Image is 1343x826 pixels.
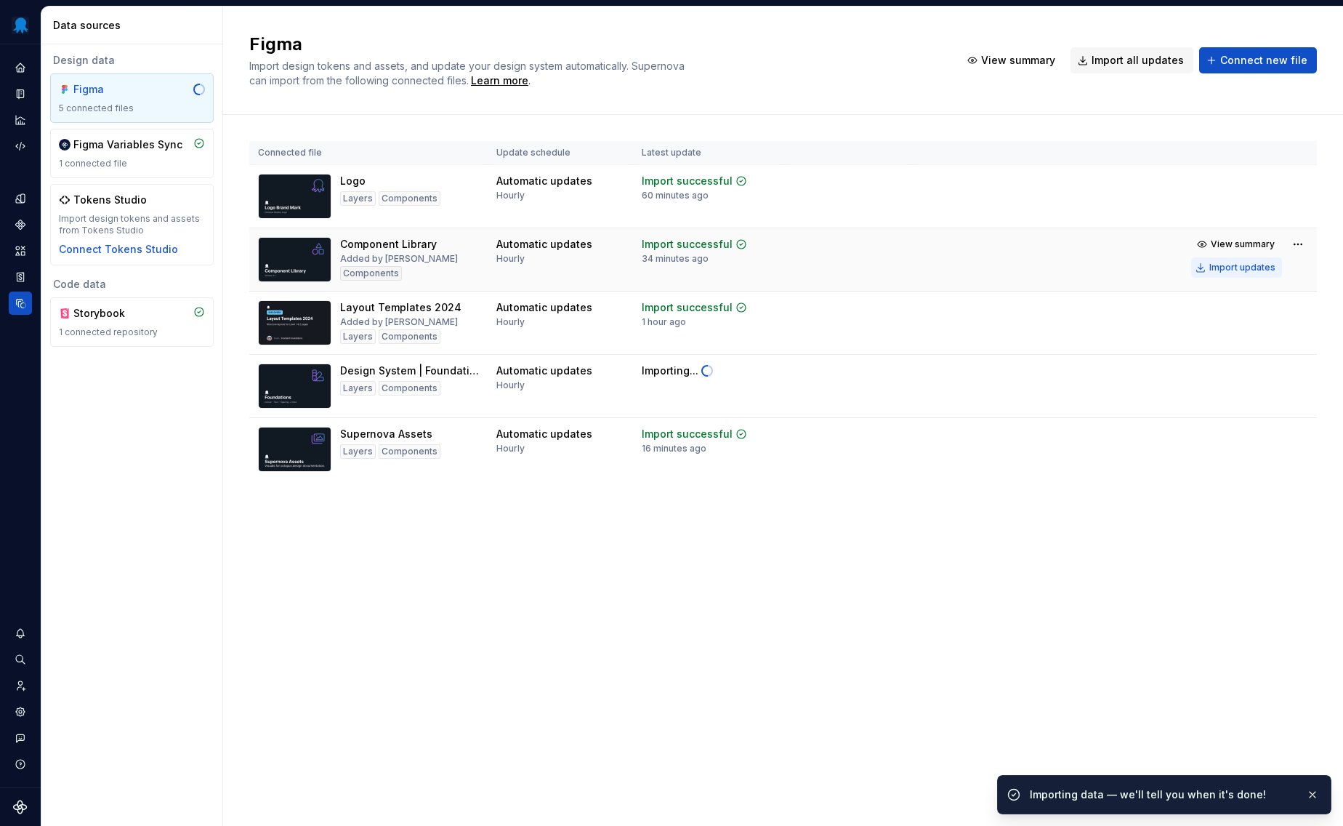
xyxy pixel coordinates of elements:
button: Import updates [1191,257,1282,278]
div: Figma [73,82,143,97]
div: Components [379,381,440,396]
div: Hourly [496,190,525,201]
span: Import design tokens and assets, and update your design system automatically. Supernova can impor... [249,60,687,87]
div: Tokens Studio [73,193,147,207]
a: Figma Variables Sync1 connected file [50,129,214,178]
a: Storybook1 connected repository [50,297,214,347]
div: 1 connected repository [59,326,205,338]
div: Component Library [340,237,437,252]
div: Design data [50,53,214,68]
div: Layers [340,329,376,344]
div: Automatic updates [496,237,592,252]
div: Supernova Assets [340,427,432,441]
button: Connect Tokens Studio [59,242,178,257]
div: Import successful [642,427,733,441]
div: Code data [50,277,214,292]
div: 60 minutes ago [642,190,709,201]
span: View summary [1211,238,1275,250]
h2: Figma [249,33,943,56]
a: Settings [9,700,32,723]
a: Invite team [9,674,32,697]
div: 1 hour ago [642,316,686,328]
button: Connect new file [1199,47,1317,73]
a: Analytics [9,108,32,132]
div: 16 minutes ago [642,443,706,454]
th: Connected file [249,141,488,165]
a: Assets [9,239,32,262]
div: Components [379,444,440,459]
div: Logo [340,174,366,188]
span: Import all updates [1092,53,1184,68]
div: 5 connected files [59,103,205,114]
div: Hourly [496,253,525,265]
div: Design System | Foundations [340,364,479,378]
div: Automatic updates [496,300,592,315]
div: Import updates [1209,262,1275,273]
div: Layers [340,191,376,206]
div: Layers [340,381,376,396]
a: Home [9,56,32,79]
div: Figma Variables Sync [73,137,182,152]
div: Components [340,266,402,281]
a: Documentation [9,82,32,105]
a: Components [9,213,32,236]
a: Learn more [471,73,528,88]
div: Layers [340,444,376,459]
a: Tokens StudioImport design tokens and assets from Tokens StudioConnect Tokens Studio [50,184,214,265]
div: Importing... [642,364,698,378]
div: Storybook [73,306,143,321]
svg: Supernova Logo [13,800,28,814]
div: Components [379,191,440,206]
a: Design tokens [9,187,32,210]
button: View summary [1191,234,1282,254]
span: Connect new file [1220,53,1307,68]
button: View summary [960,47,1065,73]
div: Layout Templates 2024 [340,300,461,315]
div: Added by [PERSON_NAME] [340,316,458,328]
span: View summary [981,53,1055,68]
button: Search ⌘K [9,648,32,671]
a: Data sources [9,292,32,315]
div: 34 minutes ago [642,253,709,265]
div: Automatic updates [496,364,592,378]
div: Import successful [642,300,733,315]
div: Import successful [642,237,733,252]
th: Latest update [633,141,784,165]
div: Import design tokens and assets from Tokens Studio [59,213,205,236]
img: fcf53608-4560-46b3-9ec6-dbe177120620.png [12,17,29,34]
div: Data sources [53,18,217,33]
span: . [469,76,531,87]
div: Import successful [642,174,733,188]
div: Hourly [496,316,525,328]
a: Code automation [9,135,32,158]
div: 1 connected file [59,158,205,169]
button: Import all updates [1070,47,1193,73]
div: Added by [PERSON_NAME] [340,253,458,265]
div: Components [379,329,440,344]
div: Hourly [496,380,525,391]
button: Notifications [9,622,32,645]
button: Contact support [9,726,32,750]
div: Importing data — we'll tell you when it's done! [1030,787,1294,802]
a: Figma5 connected files [50,73,214,123]
a: Storybook stories [9,265,32,289]
div: Hourly [496,443,525,454]
div: Automatic updates [496,174,592,188]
